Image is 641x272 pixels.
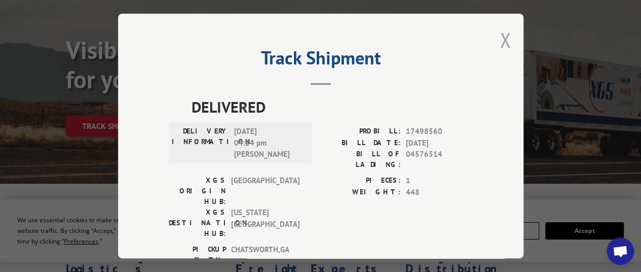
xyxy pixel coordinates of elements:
label: XGS ORIGIN HUB: [169,175,226,207]
span: CHATSWORTH , GA [231,244,299,265]
span: 17498560 [406,126,473,138]
label: XGS DESTINATION HUB: [169,207,226,239]
label: BILL DATE: [321,137,401,149]
h2: Track Shipment [169,51,473,70]
span: 04576514 [406,149,473,170]
label: PROBILL: [321,126,401,138]
label: WEIGHT: [321,186,401,198]
span: [US_STATE][GEOGRAPHIC_DATA] [231,207,299,239]
div: Open chat [607,237,634,265]
span: DELIVERED [192,95,473,118]
label: PICKUP CITY: [169,244,226,265]
span: [DATE] 04:24 pm [PERSON_NAME] [234,126,303,160]
span: 1 [406,175,473,187]
label: DELIVERY INFORMATION: [172,126,229,160]
span: 448 [406,186,473,198]
label: PIECES: [321,175,401,187]
button: Close modal [500,26,511,53]
span: [DATE] [406,137,473,149]
span: [GEOGRAPHIC_DATA] [231,175,299,207]
label: BILL OF LADING: [321,149,401,170]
